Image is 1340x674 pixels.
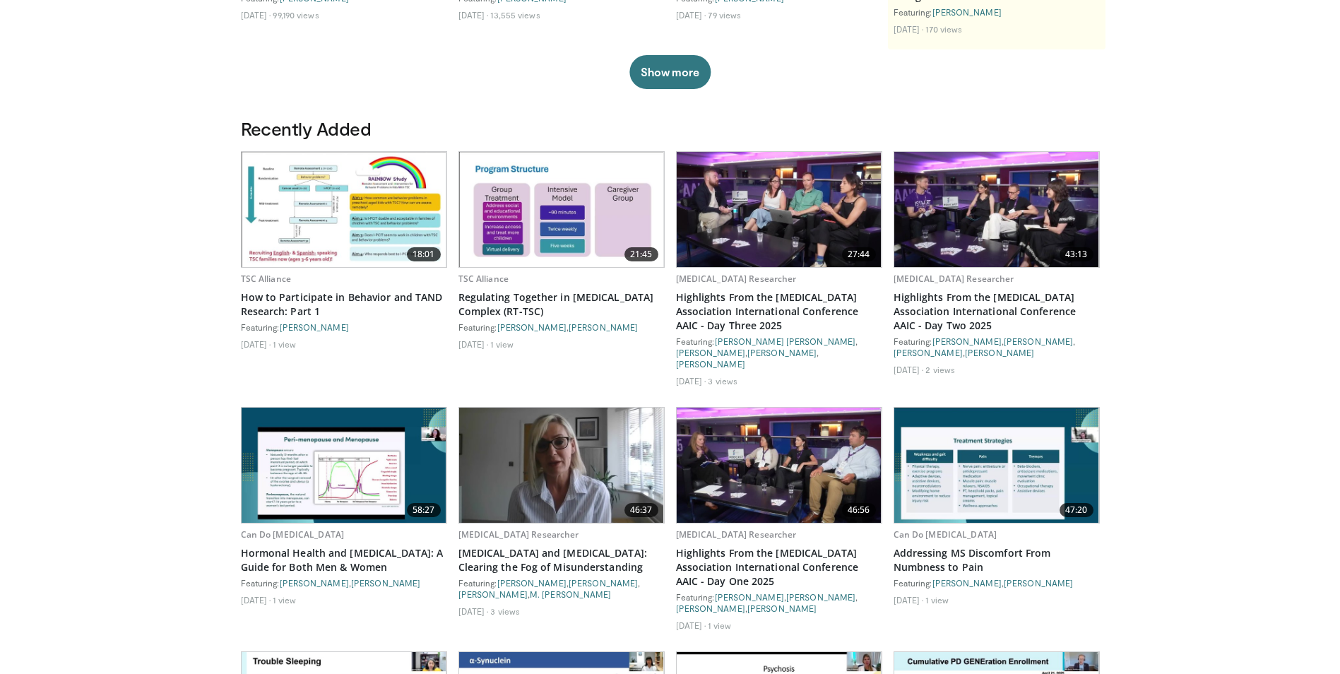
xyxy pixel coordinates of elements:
[497,578,567,588] a: [PERSON_NAME]
[242,152,446,267] a: 18:01
[280,578,349,588] a: [PERSON_NAME]
[351,578,420,588] a: [PERSON_NAME]
[1060,247,1093,261] span: 43:13
[490,338,514,350] li: 1 view
[676,348,745,357] a: [PERSON_NAME]
[894,6,1100,18] div: Featuring:
[708,375,737,386] li: 3 views
[925,23,962,35] li: 170 views
[241,273,291,285] a: TSC Alliance
[569,322,638,332] a: [PERSON_NAME]
[894,364,924,375] li: [DATE]
[241,577,447,589] div: Featuring: ,
[932,578,1002,588] a: [PERSON_NAME]
[894,273,1014,285] a: [MEDICAL_DATA] Researcher
[242,408,446,523] img: fbd3030c-83ea-4f47-a85f-0f381b6f3dc0.620x360_q85_upscale.jpg
[676,528,797,540] a: [MEDICAL_DATA] Researcher
[458,577,665,600] div: Featuring: , , ,
[624,503,658,517] span: 46:37
[932,7,1002,17] a: [PERSON_NAME]
[676,290,882,333] a: Highlights From the [MEDICAL_DATA] Association International Conference AAIC - Day Three 2025
[676,375,706,386] li: [DATE]
[1060,503,1093,517] span: 47:20
[458,546,665,574] a: [MEDICAL_DATA] and [MEDICAL_DATA]: Clearing the Fog of Misunderstanding
[459,408,664,523] img: 3bb351cb-b2d3-4f86-b473-1c1ab9022eab.620x360_q85_upscale.jpg
[459,152,664,267] img: 969bedb3-bd76-4165-9ee8-93d1d6a170bc.620x360_q85_upscale.jpg
[894,546,1100,574] a: Addressing MS Discomfort From Numbness to Pain
[459,152,664,267] a: 21:45
[458,589,528,599] a: [PERSON_NAME]
[965,348,1034,357] a: [PERSON_NAME]
[458,9,489,20] li: [DATE]
[677,408,882,523] img: 5c4e7551-8af8-4279-9be2-ef1ed023b5ac.620x360_q85_upscale.jpg
[241,546,447,574] a: Hormonal Health and [MEDICAL_DATA]: A Guide for Both Men & Women
[894,528,997,540] a: Can Do [MEDICAL_DATA]
[894,290,1100,333] a: Highlights From the [MEDICAL_DATA] Association International Conference AAIC - Day Two 2025
[894,23,924,35] li: [DATE]
[676,336,882,369] div: Featuring: , , ,
[715,336,856,346] a: [PERSON_NAME] [PERSON_NAME]
[715,592,784,602] a: [PERSON_NAME]
[497,322,567,332] a: [PERSON_NAME]
[458,290,665,319] a: Regulating Together in [MEDICAL_DATA] Complex (RT-TSC)
[459,408,664,523] a: 46:37
[676,591,882,614] div: Featuring: , , ,
[241,290,447,319] a: How to Participate in Behavior and TAND Research: Part 1
[624,247,658,261] span: 21:45
[458,528,579,540] a: [MEDICAL_DATA] Researcher
[894,348,963,357] a: [PERSON_NAME]
[242,408,446,523] a: 58:27
[677,152,882,267] img: 2893e2a1-b629-48de-9628-7afbb29042e0.620x360_q85_upscale.jpg
[569,578,638,588] a: [PERSON_NAME]
[241,528,345,540] a: Can Do [MEDICAL_DATA]
[842,247,876,261] span: 27:44
[676,603,745,613] a: [PERSON_NAME]
[708,620,731,631] li: 1 view
[747,348,817,357] a: [PERSON_NAME]
[894,152,1099,267] a: 43:13
[894,336,1100,358] div: Featuring: , , ,
[676,546,882,589] a: Highlights From the [MEDICAL_DATA] Association International Conference AAIC - Day One 2025
[894,408,1099,523] a: 47:20
[458,321,665,333] div: Featuring: ,
[894,594,924,605] li: [DATE]
[241,117,1100,140] h3: Recently Added
[676,359,745,369] a: [PERSON_NAME]
[676,9,706,20] li: [DATE]
[407,503,441,517] span: 58:27
[1004,578,1073,588] a: [PERSON_NAME]
[676,620,706,631] li: [DATE]
[1004,336,1073,346] a: [PERSON_NAME]
[932,336,1002,346] a: [PERSON_NAME]
[677,152,882,267] a: 27:44
[273,9,319,20] li: 99,190 views
[490,605,520,617] li: 3 views
[925,364,955,375] li: 2 views
[677,408,882,523] a: 46:56
[842,503,876,517] span: 46:56
[925,594,949,605] li: 1 view
[407,247,441,261] span: 18:01
[273,338,296,350] li: 1 view
[747,603,817,613] a: [PERSON_NAME]
[241,338,271,350] li: [DATE]
[280,322,349,332] a: [PERSON_NAME]
[241,594,271,605] li: [DATE]
[458,273,509,285] a: TSC Alliance
[273,594,296,605] li: 1 view
[894,577,1100,589] div: Featuring: ,
[786,592,855,602] a: [PERSON_NAME]
[458,338,489,350] li: [DATE]
[708,9,741,20] li: 79 views
[490,9,540,20] li: 13,555 views
[894,408,1099,523] img: ec4741d9-a0e9-4d22-9450-37ee82589c3d.620x360_q85_upscale.jpg
[242,152,446,267] img: cf85bd9b-2f55-46b3-b319-6445875ac9c8.620x360_q85_upscale.jpg
[241,321,447,333] div: Featuring:
[629,55,711,89] button: Show more
[676,273,797,285] a: [MEDICAL_DATA] Researcher
[241,9,271,20] li: [DATE]
[530,589,612,599] a: M. [PERSON_NAME]
[458,605,489,617] li: [DATE]
[894,152,1099,267] img: 4f0a57a4-1ae6-49f2-998f-9a19708c63fc.620x360_q85_upscale.jpg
